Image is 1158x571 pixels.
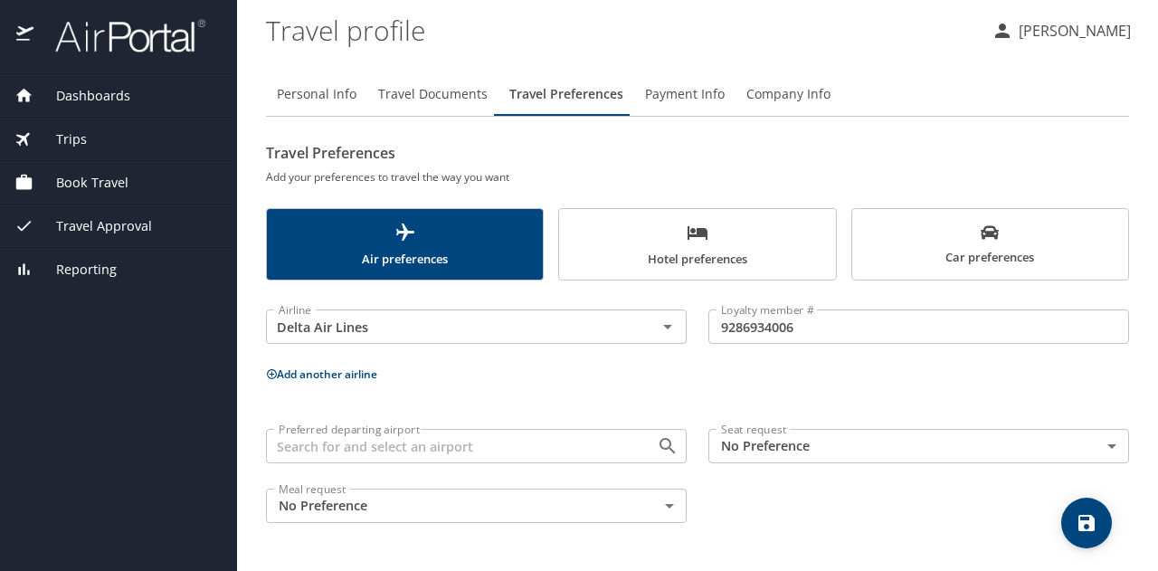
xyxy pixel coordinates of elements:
[746,83,831,106] span: Company Info
[863,224,1117,268] span: Car preferences
[570,222,824,270] span: Hotel preferences
[266,167,1129,186] h6: Add your preferences to travel the way you want
[16,18,35,53] img: icon-airportal.png
[645,83,725,106] span: Payment Info
[33,216,152,236] span: Travel Approval
[266,489,687,523] div: No Preference
[655,314,680,339] button: Open
[378,83,488,106] span: Travel Documents
[1061,498,1112,548] button: save
[33,86,130,106] span: Dashboards
[33,129,87,149] span: Trips
[271,315,628,338] input: Select an Airline
[35,18,205,53] img: airportal-logo.png
[509,83,623,106] span: Travel Preferences
[1013,20,1131,42] p: [PERSON_NAME]
[271,434,628,458] input: Search for and select an airport
[266,208,1129,281] div: scrollable force tabs example
[33,173,128,193] span: Book Travel
[266,366,377,382] button: Add another airline
[266,72,1129,116] div: Profile
[266,2,977,58] h1: Travel profile
[33,260,117,280] span: Reporting
[984,14,1138,47] button: [PERSON_NAME]
[277,83,356,106] span: Personal Info
[655,433,680,459] button: Open
[708,429,1129,463] div: No Preference
[266,138,1129,167] h2: Travel Preferences
[278,222,532,270] span: Air preferences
